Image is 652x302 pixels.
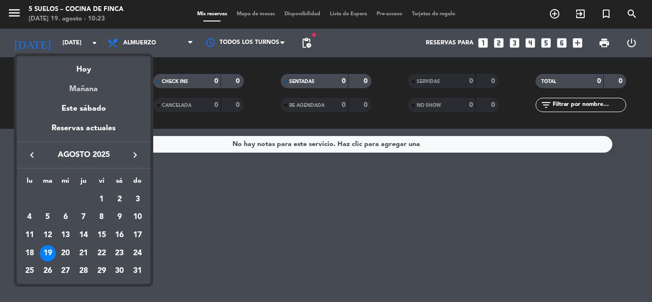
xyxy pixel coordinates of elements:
div: 1 [94,191,110,208]
div: 18 [21,245,38,261]
td: 2 de agosto de 2025 [111,190,129,208]
td: 17 de agosto de 2025 [128,226,147,244]
th: miércoles [56,176,74,190]
button: keyboard_arrow_left [23,149,41,161]
div: 30 [111,263,127,280]
td: 31 de agosto de 2025 [128,262,147,281]
td: 18 de agosto de 2025 [21,244,39,262]
div: 14 [75,227,92,243]
i: keyboard_arrow_left [26,149,38,161]
div: 3 [129,191,146,208]
td: 24 de agosto de 2025 [128,244,147,262]
div: 7 [75,209,92,225]
th: jueves [74,176,93,190]
div: 6 [57,209,74,225]
div: 21 [75,245,92,261]
th: domingo [128,176,147,190]
div: 20 [57,245,74,261]
td: 22 de agosto de 2025 [93,244,111,262]
span: agosto 2025 [41,149,126,161]
td: 4 de agosto de 2025 [21,208,39,227]
td: 30 de agosto de 2025 [111,262,129,281]
td: 5 de agosto de 2025 [39,208,57,227]
div: Hoy [17,56,150,76]
div: 23 [111,245,127,261]
div: 5 [40,209,56,225]
td: 25 de agosto de 2025 [21,262,39,281]
div: 10 [129,209,146,225]
div: 13 [57,227,74,243]
td: 13 de agosto de 2025 [56,226,74,244]
div: 22 [94,245,110,261]
div: 8 [94,209,110,225]
th: martes [39,176,57,190]
div: 24 [129,245,146,261]
div: 19 [40,245,56,261]
td: 11 de agosto de 2025 [21,226,39,244]
div: 12 [40,227,56,243]
div: Este sábado [17,95,150,122]
div: 31 [129,263,146,280]
td: 14 de agosto de 2025 [74,226,93,244]
div: 26 [40,263,56,280]
div: 16 [111,227,127,243]
div: 4 [21,209,38,225]
td: 15 de agosto de 2025 [93,226,111,244]
td: 23 de agosto de 2025 [111,244,129,262]
td: 27 de agosto de 2025 [56,262,74,281]
td: 16 de agosto de 2025 [111,226,129,244]
td: 9 de agosto de 2025 [111,208,129,227]
div: 15 [94,227,110,243]
div: 11 [21,227,38,243]
td: 1 de agosto de 2025 [93,190,111,208]
th: sábado [111,176,129,190]
td: 20 de agosto de 2025 [56,244,74,262]
td: 12 de agosto de 2025 [39,226,57,244]
div: 2 [111,191,127,208]
td: 21 de agosto de 2025 [74,244,93,262]
div: 28 [75,263,92,280]
th: lunes [21,176,39,190]
button: keyboard_arrow_right [126,149,144,161]
td: 19 de agosto de 2025 [39,244,57,262]
td: 7 de agosto de 2025 [74,208,93,227]
td: AGO. [21,190,93,208]
th: viernes [93,176,111,190]
div: Mañana [17,76,150,95]
td: 26 de agosto de 2025 [39,262,57,281]
td: 28 de agosto de 2025 [74,262,93,281]
td: 6 de agosto de 2025 [56,208,74,227]
div: 29 [94,263,110,280]
div: 25 [21,263,38,280]
td: 10 de agosto de 2025 [128,208,147,227]
i: keyboard_arrow_right [129,149,141,161]
td: 29 de agosto de 2025 [93,262,111,281]
div: 17 [129,227,146,243]
td: 8 de agosto de 2025 [93,208,111,227]
td: 3 de agosto de 2025 [128,190,147,208]
div: 27 [57,263,74,280]
div: 9 [111,209,127,225]
div: Reservas actuales [17,122,150,142]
